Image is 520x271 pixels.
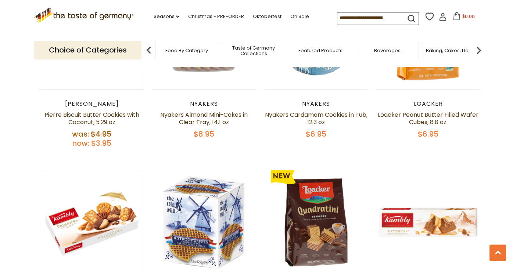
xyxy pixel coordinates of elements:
span: $4.95 [91,129,111,139]
a: Oktoberfest [253,12,281,21]
p: Choice of Categories [34,41,141,59]
a: Seasons [154,12,179,21]
a: Taste of Germany Collections [224,45,283,56]
img: next arrow [471,43,486,58]
img: previous arrow [141,43,156,58]
span: $3.95 [91,138,111,148]
button: $0.00 [448,12,480,23]
div: Loacker [376,100,481,108]
label: Was: [72,129,89,139]
span: $0.00 [462,13,475,19]
div: Nyakers [264,100,369,108]
a: Food By Category [165,48,208,53]
a: Baking, Cakes, Desserts [426,48,483,53]
a: Nyakers Cardamom Cookies in Tub, 12.3 oz [265,111,367,126]
a: Christmas - PRE-ORDER [188,12,244,21]
span: $8.95 [194,129,214,139]
a: On Sale [290,12,309,21]
a: Nyakers Almond Mini-Cakes in Clear Tray, 14.1 oz [160,111,248,126]
span: $6.95 [418,129,438,139]
label: Now: [72,138,89,148]
span: $6.95 [306,129,326,139]
div: [PERSON_NAME] [40,100,144,108]
a: Beverages [374,48,401,53]
div: Nyakers [152,100,257,108]
a: Loacker Peanut Butter Filled Wafer Cubes, 8.8 oz. [378,111,478,126]
a: Pierre Biscuit Butter Cookies with Coconut, 5.29 oz [44,111,139,126]
a: Featured Products [298,48,343,53]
